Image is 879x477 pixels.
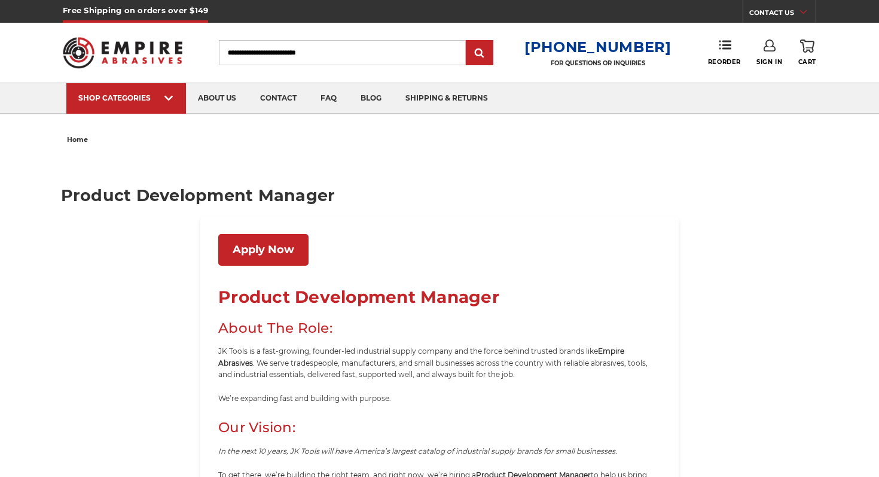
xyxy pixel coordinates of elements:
[63,29,182,76] img: Empire Abrasives
[218,317,661,339] h2: About The Role:
[218,345,661,380] p: JK Tools is a fast-growing, founder-led industrial supply company and the force behind trusted br...
[218,284,661,311] h1: Product Development Manager
[218,347,624,367] b: Empire Abrasives
[218,393,661,404] p: We’re expanding fast and building with purpose.
[67,135,88,144] span: home
[248,83,309,114] a: contact
[524,59,672,67] p: FOR QUESTIONS OR INQUIRIES
[218,446,617,455] i: In the next 10 years, JK Tools will have America’s largest catalog of industrial supply brands fo...
[468,41,492,65] input: Submit
[309,83,349,114] a: faq
[78,93,174,102] div: SHOP CATEGORIES
[524,38,672,56] a: [PHONE_NUMBER]
[708,58,741,66] span: Reorder
[218,234,309,266] a: Apply Now
[749,6,816,23] a: CONTACT US
[349,83,393,114] a: blog
[798,58,816,66] span: Cart
[798,40,816,66] a: Cart
[186,83,248,114] a: about us
[61,187,819,203] h1: Product Development Manager
[708,40,741,65] a: Reorder
[393,83,500,114] a: shipping & returns
[218,417,661,439] h2: Our Vision:
[756,58,782,66] span: Sign In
